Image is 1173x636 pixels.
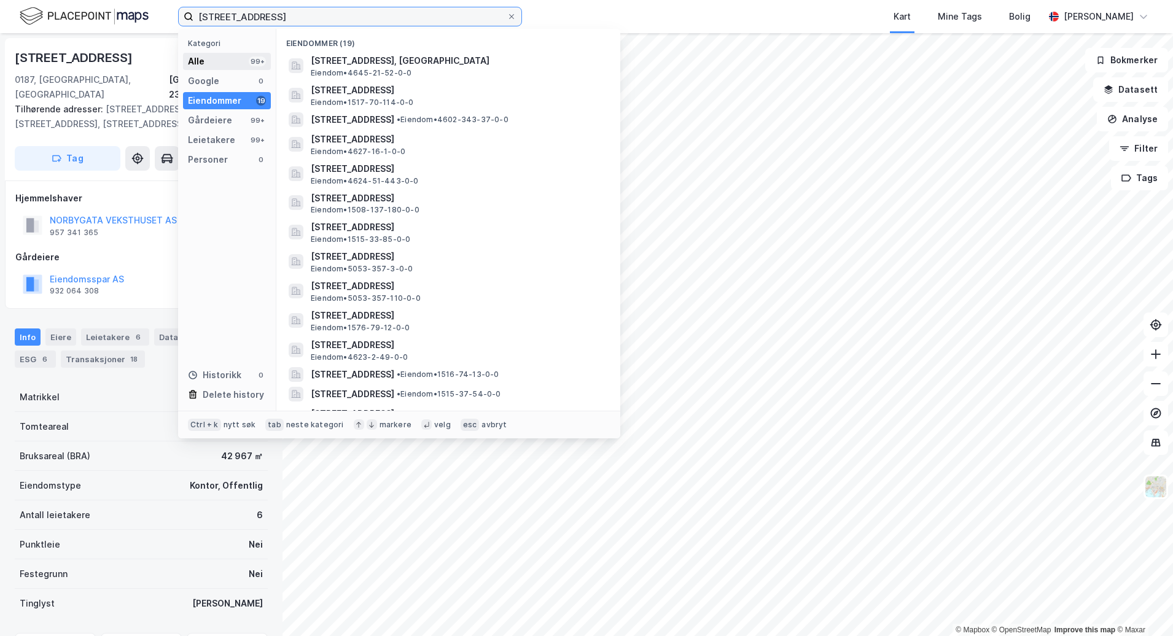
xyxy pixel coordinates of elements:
div: 99+ [249,56,266,66]
div: Eiendomstype [20,478,81,493]
button: Tags [1111,166,1168,190]
div: Antall leietakere [20,508,90,522]
span: [STREET_ADDRESS] [311,112,394,127]
div: 6 [132,331,144,343]
div: 0 [256,155,266,165]
div: [GEOGRAPHIC_DATA], 230/223 [169,72,268,102]
div: Nei [249,537,263,552]
div: [STREET_ADDRESS] [15,48,135,68]
img: Z [1144,475,1167,498]
div: Gårdeiere [15,250,267,265]
a: Mapbox [956,626,989,634]
span: Eiendom • 4623-2-49-0-0 [311,352,408,362]
span: Eiendom • 1516-74-13-0-0 [397,370,499,379]
div: Eiendommer (19) [276,29,620,51]
span: Eiendom • 1515-37-54-0-0 [397,389,501,399]
div: velg [434,420,451,430]
div: Kart [894,9,911,24]
div: ESG [15,351,56,368]
div: Kontor, Offentlig [190,478,263,493]
div: [PERSON_NAME] [192,596,263,611]
div: Matrikkel [20,390,60,405]
button: Filter [1109,136,1168,161]
div: 6 [257,508,263,522]
div: Gårdeiere [188,113,232,128]
div: esc [461,419,480,431]
div: Eiendommer [188,93,241,108]
span: Eiendom • 1508-137-180-0-0 [311,205,419,215]
div: Transaksjoner [61,351,145,368]
div: Eiere [45,328,76,346]
span: [STREET_ADDRESS] [311,308,606,323]
a: OpenStreetMap [992,626,1051,634]
span: [STREET_ADDRESS] [311,249,606,264]
span: [STREET_ADDRESS] [311,406,606,421]
div: Tomteareal [20,419,69,434]
input: Søk på adresse, matrikkel, gårdeiere, leietakere eller personer [193,7,507,26]
div: Alle [188,54,205,69]
div: 0 [256,370,266,380]
img: logo.f888ab2527a4732fd821a326f86c7f29.svg [20,6,149,27]
div: 932 064 308 [50,286,99,296]
div: Ctrl + k [188,419,221,431]
a: Improve this map [1054,626,1115,634]
span: • [397,389,400,398]
div: 99+ [249,135,266,145]
button: Bokmerker [1085,48,1168,72]
div: 0 [256,76,266,86]
span: Tilhørende adresser: [15,104,106,114]
span: Eiendom • 1515-33-85-0-0 [311,235,410,244]
span: [STREET_ADDRESS], [GEOGRAPHIC_DATA] [311,53,606,68]
div: Bruksareal (BRA) [20,449,90,463]
div: markere [380,420,411,430]
div: Bolig [1009,9,1031,24]
span: [STREET_ADDRESS] [311,387,394,401]
div: Historikk [188,368,241,382]
span: Eiendom • 4645-21-52-0-0 [311,68,411,78]
button: Datasett [1093,77,1168,102]
span: Eiendom • 1517-70-114-0-0 [311,98,414,107]
button: Analyse [1097,107,1168,131]
div: Google [188,74,219,88]
div: 0187, [GEOGRAPHIC_DATA], [GEOGRAPHIC_DATA] [15,72,169,102]
span: Eiendom • 4624-51-443-0-0 [311,176,419,186]
div: Info [15,328,41,346]
div: Leietakere [81,328,149,346]
div: neste kategori [286,420,344,430]
div: Kategori [188,39,271,48]
div: Festegrunn [20,567,68,581]
div: Datasett [154,328,215,346]
span: [STREET_ADDRESS] [311,83,606,98]
div: 42 967 ㎡ [221,449,263,463]
span: Eiendom • 5053-357-3-0-0 [311,264,413,274]
div: [STREET_ADDRESS], [STREET_ADDRESS], [STREET_ADDRESS] [15,102,258,131]
div: nytt søk [224,420,256,430]
button: Tag [15,146,120,171]
div: Personer [188,152,228,167]
div: Punktleie [20,537,60,552]
span: [STREET_ADDRESS] [311,220,606,235]
div: Nei [249,567,263,581]
span: [STREET_ADDRESS] [311,161,606,176]
div: Leietakere [188,133,235,147]
span: [STREET_ADDRESS] [311,338,606,352]
div: Delete history [203,387,264,402]
span: Eiendom • 4602-343-37-0-0 [397,115,509,125]
div: 18 [128,353,140,365]
span: [STREET_ADDRESS] [311,367,394,382]
div: Tinglyst [20,596,55,611]
span: [STREET_ADDRESS] [311,279,606,293]
div: [PERSON_NAME] [1064,9,1134,24]
div: 957 341 365 [50,228,98,238]
div: tab [265,419,284,431]
div: Mine Tags [938,9,982,24]
span: Eiendom • 4627-16-1-0-0 [311,147,405,157]
span: [STREET_ADDRESS] [311,191,606,206]
div: 6 [39,353,51,365]
span: • [397,370,400,379]
div: 19 [256,96,266,106]
span: Eiendom • 1576-79-12-0-0 [311,323,410,333]
iframe: Chat Widget [1112,577,1173,636]
span: • [397,115,400,124]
